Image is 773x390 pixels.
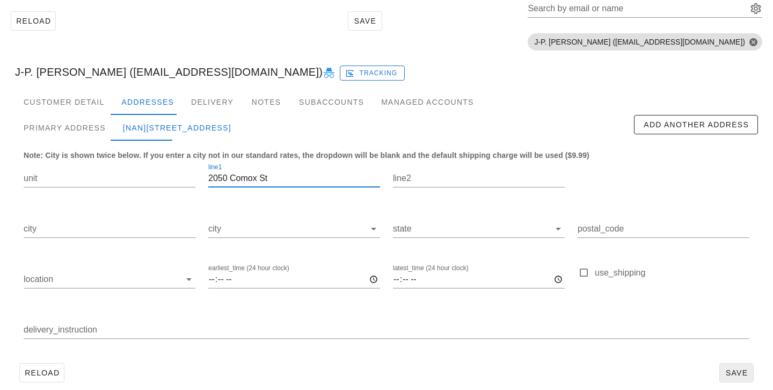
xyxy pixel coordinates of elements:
[719,363,754,382] button: Save
[16,17,51,25] span: Reload
[24,271,195,288] div: location
[15,89,113,115] div: Customer Detail
[183,89,242,115] div: Delivery
[748,37,758,47] button: Close
[393,220,565,237] div: state
[114,115,240,141] div: [NaN][STREET_ADDRESS]
[208,220,380,237] div: city
[347,68,398,78] span: Tracking
[290,89,373,115] div: Subaccounts
[340,63,405,81] a: Tracking
[24,151,589,160] b: Note: City is shown twice below. If you enter a city not in our standard rates, the dropdown will...
[353,17,377,25] span: Save
[373,89,482,115] div: Managed Accounts
[15,115,114,141] div: Primary Address
[6,55,767,89] div: J-P. [PERSON_NAME] ([EMAIL_ADDRESS][DOMAIN_NAME])
[348,11,382,31] button: Save
[534,33,756,50] span: J-P. [PERSON_NAME] ([EMAIL_ADDRESS][DOMAIN_NAME])
[11,11,56,31] button: Reload
[242,89,290,115] div: Notes
[595,268,749,278] label: use_shipping
[24,369,60,377] span: Reload
[113,89,183,115] div: Addresses
[393,264,469,272] label: latest_time (24 hour clock)
[340,66,405,81] button: Tracking
[749,2,762,15] button: Search by email or name appended action
[208,163,222,171] label: line1
[724,369,749,377] span: Save
[634,115,758,134] button: Add Another Address
[208,264,289,272] label: earliest_time (24 hour clock)
[643,120,749,129] span: Add Another Address
[19,363,64,382] button: Reload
